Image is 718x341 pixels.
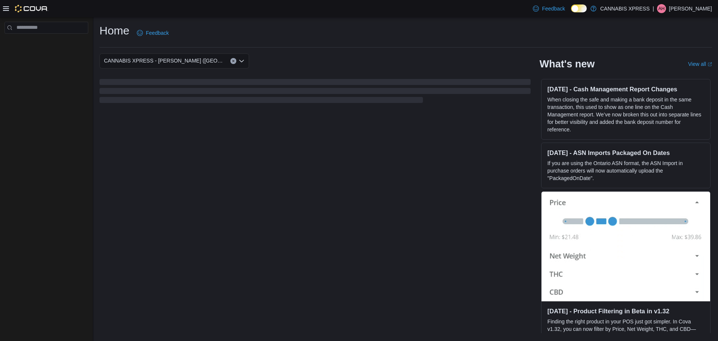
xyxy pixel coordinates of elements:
[134,25,172,40] a: Feedback
[4,35,88,53] nav: Complex example
[547,85,704,93] h3: [DATE] - Cash Management Report Changes
[230,58,236,64] button: Clear input
[708,62,712,67] svg: External link
[547,307,704,315] h3: [DATE] - Product Filtering in Beta in v1.32
[653,4,654,13] p: |
[571,4,587,12] input: Dark Mode
[540,58,595,70] h2: What's new
[530,1,568,16] a: Feedback
[146,29,169,37] span: Feedback
[99,23,129,38] h1: Home
[99,80,531,104] span: Loading
[104,56,223,65] span: CANNABIS XPRESS - [PERSON_NAME] ([GEOGRAPHIC_DATA])
[15,5,48,12] img: Cova
[239,58,245,64] button: Open list of options
[547,159,704,182] p: If you are using the Ontario ASN format, the ASN Import in purchase orders will now automatically...
[659,4,665,13] span: AH
[657,4,666,13] div: Angela Hynes
[547,149,704,156] h3: [DATE] - ASN Imports Packaged On Dates
[600,4,650,13] p: CANNABIS XPRESS
[542,5,565,12] span: Feedback
[547,96,704,133] p: When closing the safe and making a bank deposit in the same transaction, this used to show as one...
[669,4,712,13] p: [PERSON_NAME]
[688,61,712,67] a: View allExternal link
